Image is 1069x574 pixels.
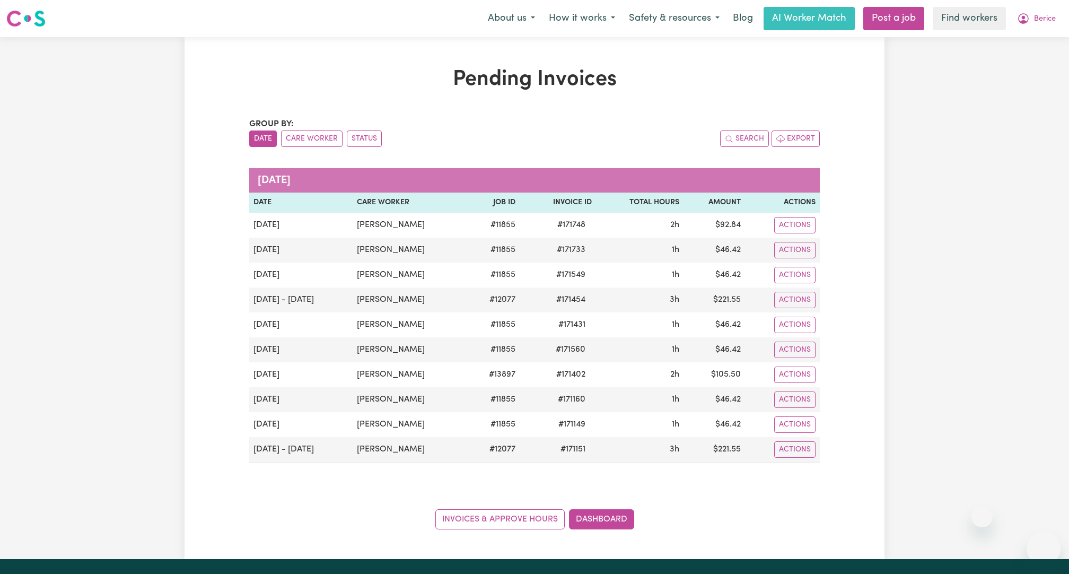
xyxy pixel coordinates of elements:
[520,193,596,213] th: Invoice ID
[684,238,745,263] td: $ 46.42
[672,320,679,329] span: 1 hour
[353,193,467,213] th: Care Worker
[745,193,820,213] th: Actions
[467,362,520,387] td: # 13897
[684,193,745,213] th: Amount
[552,418,592,431] span: # 171149
[670,295,679,304] span: 3 hours
[249,387,353,412] td: [DATE]
[1010,7,1063,30] button: My Account
[1034,13,1056,25] span: Berice
[774,416,816,433] button: Actions
[550,243,592,256] span: # 171733
[933,7,1006,30] a: Find workers
[551,219,592,231] span: # 171748
[467,412,520,437] td: # 11855
[353,213,467,238] td: [PERSON_NAME]
[249,412,353,437] td: [DATE]
[353,437,467,463] td: [PERSON_NAME]
[249,238,353,263] td: [DATE]
[552,318,592,331] span: # 171431
[684,337,745,362] td: $ 46.42
[684,312,745,337] td: $ 46.42
[554,443,592,456] span: # 171151
[684,412,745,437] td: $ 46.42
[774,242,816,258] button: Actions
[670,221,679,229] span: 2 hours
[249,213,353,238] td: [DATE]
[249,263,353,288] td: [DATE]
[467,312,520,337] td: # 11855
[684,437,745,463] td: $ 221.55
[774,292,816,308] button: Actions
[774,392,816,408] button: Actions
[249,337,353,362] td: [DATE]
[550,268,592,281] span: # 171549
[672,246,679,254] span: 1 hour
[670,445,679,454] span: 3 hours
[774,367,816,383] button: Actions
[672,395,679,404] span: 1 hour
[467,288,520,312] td: # 12077
[249,437,353,463] td: [DATE] - [DATE]
[774,342,816,358] button: Actions
[249,120,294,128] span: Group by:
[971,506,993,527] iframe: Close message
[670,370,679,379] span: 2 hours
[684,288,745,312] td: $ 221.55
[353,263,467,288] td: [PERSON_NAME]
[622,7,726,30] button: Safety & resources
[672,345,679,354] span: 1 hour
[249,67,820,92] h1: Pending Invoices
[249,131,277,147] button: sort invoices by date
[551,393,592,406] span: # 171160
[353,312,467,337] td: [PERSON_NAME]
[353,362,467,387] td: [PERSON_NAME]
[550,293,592,306] span: # 171454
[467,238,520,263] td: # 11855
[684,362,745,387] td: $ 105.50
[353,288,467,312] td: [PERSON_NAME]
[353,337,467,362] td: [PERSON_NAME]
[6,9,46,28] img: Careseekers logo
[684,387,745,412] td: $ 46.42
[596,193,684,213] th: Total Hours
[672,271,679,279] span: 1 hour
[726,7,759,30] a: Blog
[467,337,520,362] td: # 11855
[467,193,520,213] th: Job ID
[1027,532,1061,566] iframe: Button to launch messaging window
[353,238,467,263] td: [PERSON_NAME]
[249,288,353,312] td: [DATE] - [DATE]
[550,368,592,381] span: # 171402
[481,7,542,30] button: About us
[774,217,816,233] button: Actions
[467,437,520,463] td: # 12077
[772,131,820,147] button: Export
[249,168,820,193] caption: [DATE]
[249,362,353,387] td: [DATE]
[549,343,592,356] span: # 171560
[353,387,467,412] td: [PERSON_NAME]
[569,509,634,529] a: Dashboard
[684,263,745,288] td: $ 46.42
[863,7,924,30] a: Post a job
[435,509,565,529] a: Invoices & Approve Hours
[684,213,745,238] td: $ 92.84
[774,267,816,283] button: Actions
[672,420,679,429] span: 1 hour
[774,441,816,458] button: Actions
[353,412,467,437] td: [PERSON_NAME]
[281,131,343,147] button: sort invoices by care worker
[347,131,382,147] button: sort invoices by paid status
[467,263,520,288] td: # 11855
[542,7,622,30] button: How it works
[720,131,769,147] button: Search
[467,387,520,412] td: # 11855
[467,213,520,238] td: # 11855
[774,317,816,333] button: Actions
[6,6,46,31] a: Careseekers logo
[764,7,855,30] a: AI Worker Match
[249,312,353,337] td: [DATE]
[249,193,353,213] th: Date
